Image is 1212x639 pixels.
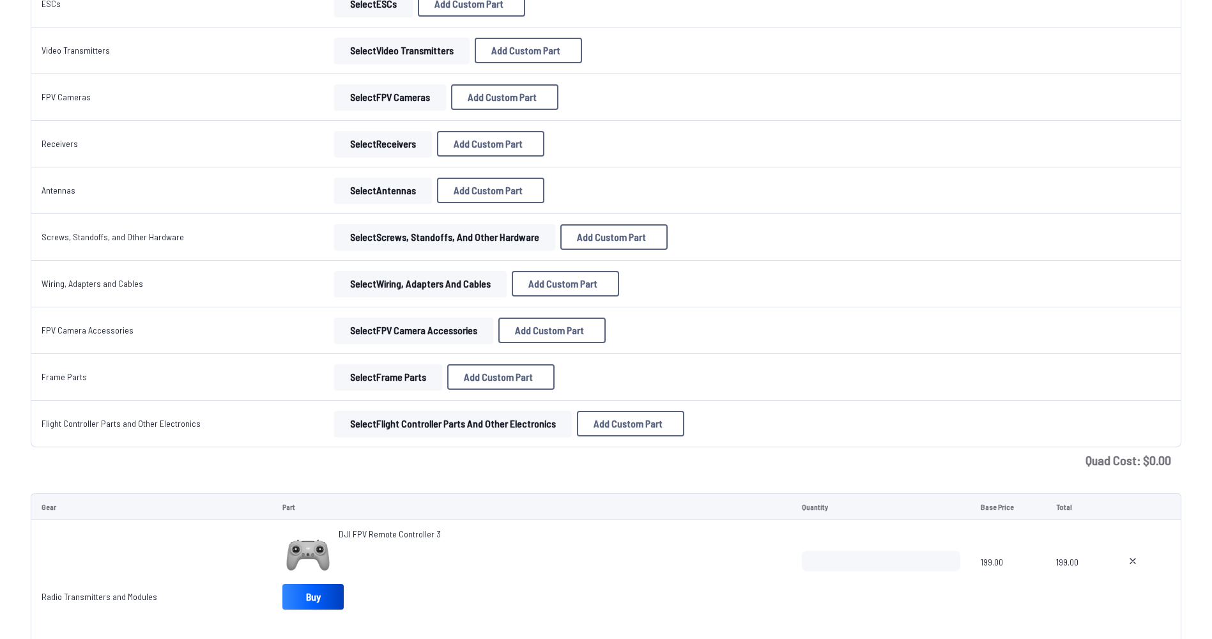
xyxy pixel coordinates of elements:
[334,84,446,110] button: SelectFPV Cameras
[475,38,582,63] button: Add Custom Part
[981,551,1036,612] span: 199.00
[339,528,441,539] span: DJI FPV Remote Controller 3
[332,224,558,250] a: SelectScrews, Standoffs, and Other Hardware
[560,224,668,250] button: Add Custom Part
[332,38,472,63] a: SelectVideo Transmitters
[42,591,157,602] a: Radio Transmitters and Modules
[792,493,970,520] td: Quantity
[334,131,432,157] button: SelectReceivers
[42,231,184,242] a: Screws, Standoffs, and Other Hardware
[282,584,344,610] a: Buy
[332,131,434,157] a: SelectReceivers
[332,178,434,203] a: SelectAntennas
[42,138,78,149] a: Receivers
[334,364,442,390] button: SelectFrame Parts
[332,318,496,343] a: SelectFPV Camera Accessories
[334,271,507,296] button: SelectWiring, Adapters and Cables
[332,84,449,110] a: SelectFPV Cameras
[970,493,1047,520] td: Base Price
[334,38,470,63] button: SelectVideo Transmitters
[577,232,646,242] span: Add Custom Part
[42,325,134,335] a: FPV Camera Accessories
[1056,551,1096,612] span: 199.00
[42,45,110,56] a: Video Transmitters
[31,493,272,520] td: Gear
[334,411,572,436] button: SelectFlight Controller Parts and Other Electronics
[282,528,334,579] img: image
[437,131,544,157] button: Add Custom Part
[447,364,555,390] button: Add Custom Part
[272,493,792,520] td: Part
[468,92,537,102] span: Add Custom Part
[42,371,87,382] a: Frame Parts
[437,178,544,203] button: Add Custom Part
[31,447,1181,473] td: Quad Cost: $ 0.00
[339,528,441,541] a: DJI FPV Remote Controller 3
[454,139,523,149] span: Add Custom Part
[454,185,523,196] span: Add Custom Part
[334,178,432,203] button: SelectAntennas
[451,84,558,110] button: Add Custom Part
[332,364,445,390] a: SelectFrame Parts
[332,271,509,296] a: SelectWiring, Adapters and Cables
[515,325,584,335] span: Add Custom Part
[512,271,619,296] button: Add Custom Part
[332,411,574,436] a: SelectFlight Controller Parts and Other Electronics
[42,185,75,196] a: Antennas
[577,411,684,436] button: Add Custom Part
[464,372,533,382] span: Add Custom Part
[42,418,201,429] a: Flight Controller Parts and Other Electronics
[498,318,606,343] button: Add Custom Part
[334,318,493,343] button: SelectFPV Camera Accessories
[491,45,560,56] span: Add Custom Part
[42,91,91,102] a: FPV Cameras
[528,279,597,289] span: Add Custom Part
[1046,493,1107,520] td: Total
[334,224,555,250] button: SelectScrews, Standoffs, and Other Hardware
[42,278,143,289] a: Wiring, Adapters and Cables
[594,419,663,429] span: Add Custom Part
